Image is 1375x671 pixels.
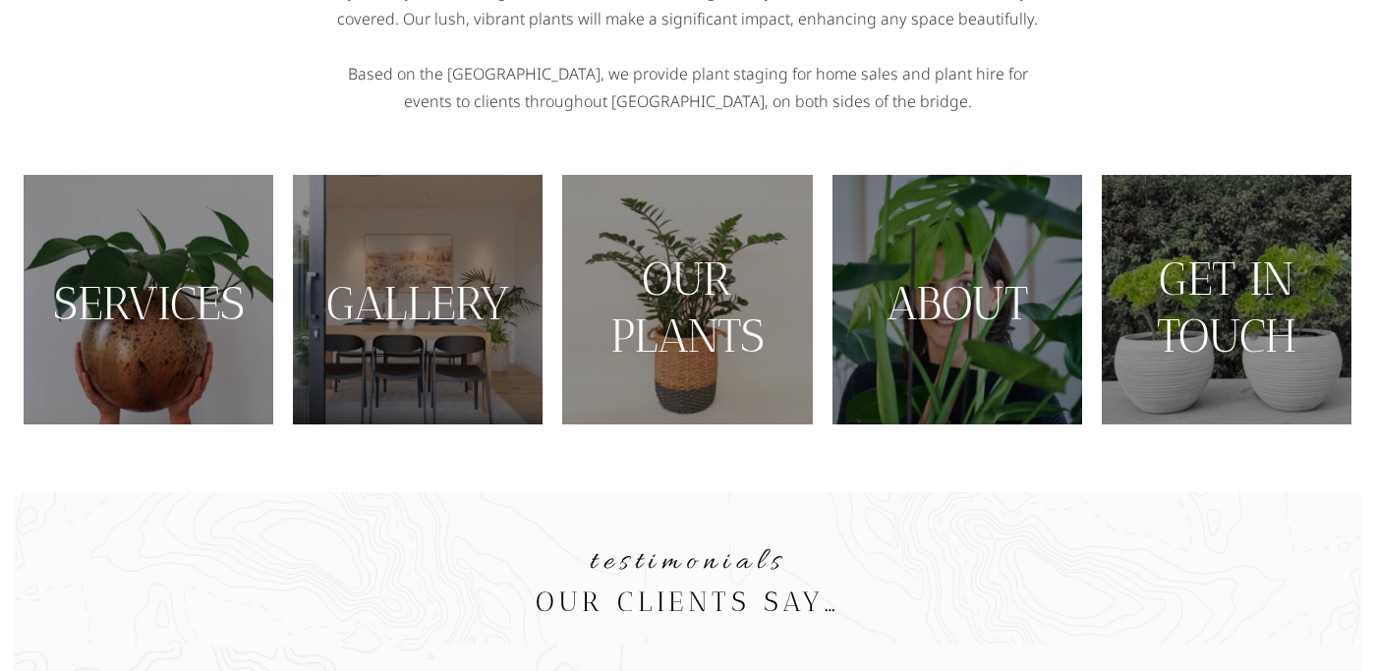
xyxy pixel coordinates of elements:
[610,308,765,363] a: PLANTS
[887,276,1028,331] a: ABOUT
[324,60,1052,115] p: Based on the [GEOGRAPHIC_DATA], we provide plant staging for home sales and plant hire for events...
[373,584,1001,621] h3: our clients say…
[373,541,1001,583] h4: testimonials
[642,252,732,307] a: OUR
[1159,252,1294,307] a: GET IN
[326,276,509,331] a: GALLERY
[53,276,245,331] a: SERVICES
[1157,308,1296,363] a: TOUCH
